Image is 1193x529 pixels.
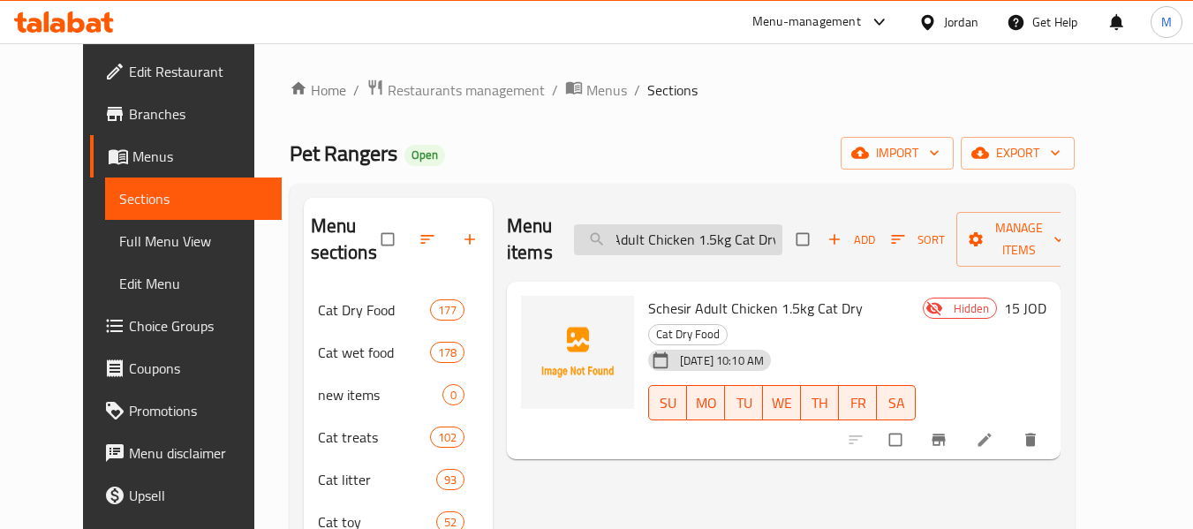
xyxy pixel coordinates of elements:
span: Full Menu View [119,230,268,252]
span: SU [656,390,680,416]
span: export [975,142,1061,164]
a: Coupons [90,347,283,389]
div: Cat wet food178 [304,331,493,374]
div: items [430,427,464,448]
span: Upsell [129,485,268,506]
span: Menus [586,79,627,101]
button: SA [877,385,915,420]
span: Promotions [129,400,268,421]
span: Choice Groups [129,315,268,336]
span: Restaurants management [388,79,545,101]
div: Cat Dry Food [648,324,728,345]
a: Choice Groups [90,305,283,347]
nav: breadcrumb [290,79,1076,102]
div: Menu-management [752,11,861,33]
span: Select all sections [371,223,408,256]
span: FR [846,390,870,416]
span: Add item [823,226,880,253]
a: Edit Menu [105,262,283,305]
button: delete [1011,420,1053,459]
button: Add [823,226,880,253]
span: Menus [132,146,268,167]
span: Coupons [129,358,268,379]
a: Menu disclaimer [90,432,283,474]
span: 178 [431,344,464,361]
li: / [552,79,558,101]
span: 102 [431,429,464,446]
a: Sections [105,178,283,220]
span: Cat wet food [318,342,430,363]
a: Menus [90,135,283,178]
div: items [436,469,464,490]
li: / [634,79,640,101]
span: Cat litter [318,469,436,490]
a: Edit Restaurant [90,50,283,93]
button: Branch-specific-item [919,420,962,459]
button: Sort [887,226,949,253]
button: Add section [450,220,493,259]
span: new items [318,384,442,405]
div: items [430,299,464,321]
span: 93 [437,472,464,488]
span: Manage items [970,217,1068,261]
span: Pet Rangers [290,133,397,173]
span: Sort items [880,226,956,253]
span: Sort sections [408,220,450,259]
span: Open [404,147,445,162]
span: Edit Restaurant [129,61,268,82]
a: Menus [565,79,627,102]
span: M [1161,12,1172,32]
button: import [841,137,954,170]
span: Sections [647,79,698,101]
span: Sections [119,188,268,209]
li: / [353,79,359,101]
a: Branches [90,93,283,135]
button: Manage items [956,212,1082,267]
button: WE [763,385,801,420]
a: Edit menu item [976,431,997,449]
div: items [442,384,464,405]
button: FR [839,385,877,420]
input: search [574,224,782,255]
span: Schesir Adult Chicken 1.5kg Cat Dry [648,295,863,321]
span: WE [770,390,794,416]
span: Menu disclaimer [129,442,268,464]
span: Cat Dry Food [318,299,430,321]
div: Cat litter93 [304,458,493,501]
span: 177 [431,302,464,319]
button: export [961,137,1075,170]
h2: Menu sections [311,213,381,266]
span: Cat Dry Food [649,324,727,344]
span: TH [808,390,832,416]
button: TU [725,385,763,420]
span: Cat treats [318,427,430,448]
span: TU [732,390,756,416]
a: Home [290,79,346,101]
span: Branches [129,103,268,125]
span: Sort [891,230,945,250]
span: [DATE] 10:10 AM [673,352,771,369]
button: SU [648,385,687,420]
div: Open [404,145,445,166]
a: Restaurants management [366,79,545,102]
span: Hidden [947,300,997,317]
span: Add [827,230,875,250]
h6: 15 JOD [1004,296,1046,321]
div: Cat Dry Food177 [304,289,493,331]
button: TH [801,385,839,420]
span: import [855,142,940,164]
span: Edit Menu [119,273,268,294]
a: Upsell [90,474,283,517]
a: Promotions [90,389,283,432]
div: Jordan [944,12,978,32]
img: Schesir Adult Chicken 1.5kg Cat Dry [521,296,634,409]
span: 0 [443,387,464,404]
div: Cat treats102 [304,416,493,458]
span: MO [694,390,718,416]
div: items [430,342,464,363]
